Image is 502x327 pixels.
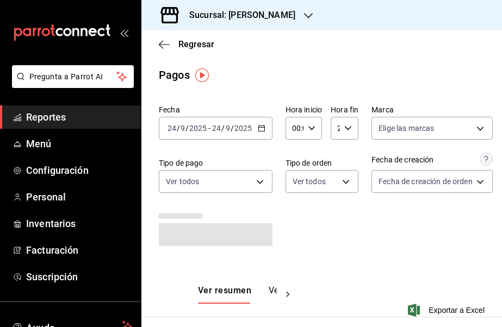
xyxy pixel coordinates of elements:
[177,124,180,133] span: /
[371,106,492,114] label: Marca
[331,106,358,114] label: Hora fin
[293,176,326,187] span: Ver todos
[178,39,214,49] span: Regresar
[180,124,185,133] input: --
[167,124,177,133] input: --
[159,39,214,49] button: Regresar
[26,136,132,151] span: Menú
[379,176,472,187] span: Fecha de creación de orden
[371,154,433,166] div: Fecha de creación
[26,190,132,204] span: Personal
[181,9,295,22] h3: Sucursal: [PERSON_NAME]
[166,176,199,187] span: Ver todos
[269,285,309,304] button: Ver pagos
[159,159,272,167] label: Tipo de pago
[286,159,359,167] label: Tipo de orden
[8,79,134,90] a: Pregunta a Parrot AI
[120,28,128,37] button: open_drawer_menu
[234,124,252,133] input: ----
[189,124,207,133] input: ----
[26,163,132,178] span: Configuración
[159,67,190,83] div: Pagos
[26,269,132,284] span: Suscripción
[198,285,251,304] button: Ver resumen
[26,243,132,257] span: Facturación
[159,106,272,114] label: Fecha
[212,124,221,133] input: --
[185,124,189,133] span: /
[225,124,231,133] input: --
[379,123,434,134] span: Elige las marcas
[12,65,134,88] button: Pregunta a Parrot AI
[208,124,210,133] span: -
[29,71,117,83] span: Pregunta a Parrot AI
[26,216,132,231] span: Inventarios
[231,124,234,133] span: /
[286,106,322,114] label: Hora inicio
[195,68,209,82] img: Tooltip marker
[198,285,277,304] div: navigation tabs
[410,304,485,317] button: Exportar a Excel
[221,124,225,133] span: /
[26,110,132,124] span: Reportes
